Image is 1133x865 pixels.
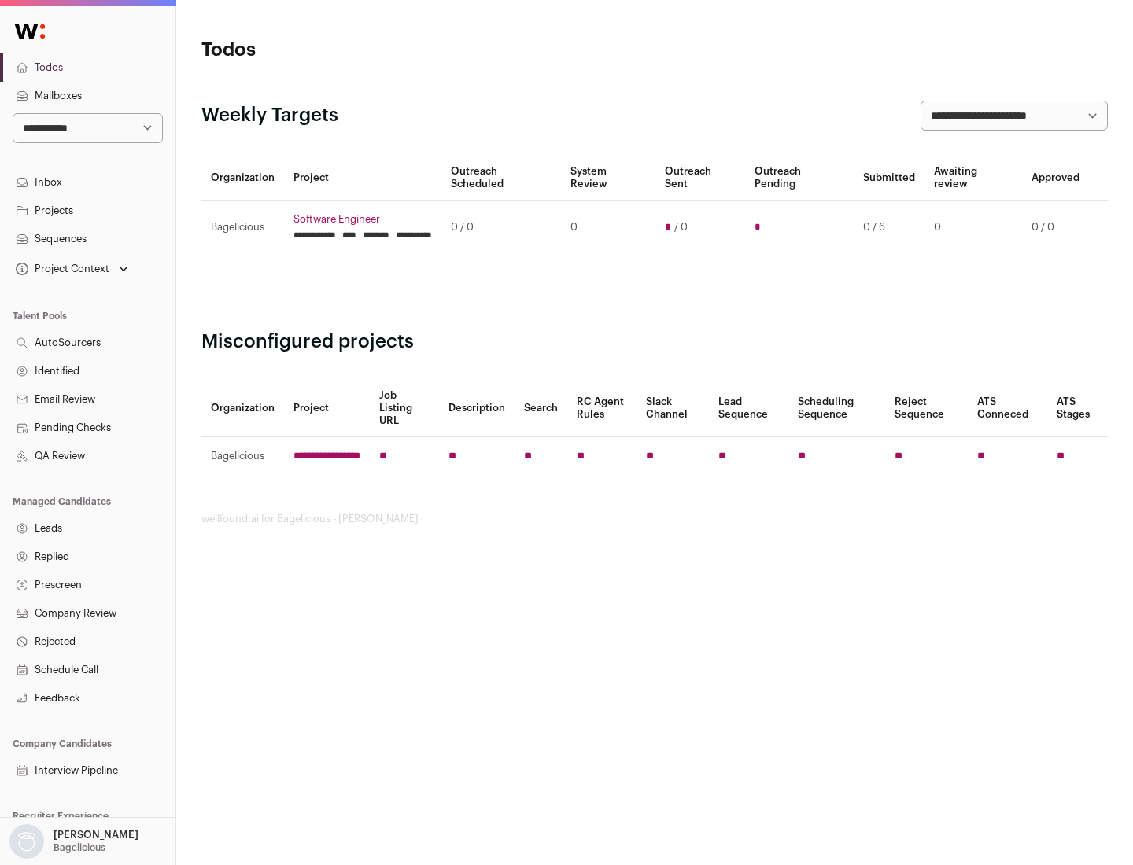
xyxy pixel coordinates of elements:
[284,156,441,201] th: Project
[201,513,1108,525] footer: wellfound:ai for Bagelicious - [PERSON_NAME]
[441,156,561,201] th: Outreach Scheduled
[924,201,1022,255] td: 0
[515,380,567,437] th: Search
[655,156,746,201] th: Outreach Sent
[54,841,105,854] p: Bagelicious
[788,380,885,437] th: Scheduling Sequence
[1022,201,1089,255] td: 0 / 0
[885,380,969,437] th: Reject Sequence
[6,16,54,47] img: Wellfound
[637,380,709,437] th: Slack Channel
[201,201,284,255] td: Bagelicious
[293,213,432,226] a: Software Engineer
[441,201,561,255] td: 0 / 0
[6,824,142,859] button: Open dropdown
[201,329,1108,355] h2: Misconfigured projects
[201,38,504,63] h1: Todos
[284,380,370,437] th: Project
[1047,380,1108,437] th: ATS Stages
[561,201,655,255] td: 0
[370,380,439,437] th: Job Listing URL
[968,380,1046,437] th: ATS Conneced
[709,380,788,437] th: Lead Sequence
[201,103,338,128] h2: Weekly Targets
[439,380,515,437] th: Description
[201,156,284,201] th: Organization
[13,263,109,275] div: Project Context
[745,156,853,201] th: Outreach Pending
[924,156,1022,201] th: Awaiting review
[674,221,688,234] span: / 0
[567,380,636,437] th: RC Agent Rules
[201,437,284,476] td: Bagelicious
[854,156,924,201] th: Submitted
[1022,156,1089,201] th: Approved
[561,156,655,201] th: System Review
[854,201,924,255] td: 0 / 6
[54,829,138,841] p: [PERSON_NAME]
[9,824,44,859] img: nopic.png
[13,258,131,280] button: Open dropdown
[201,380,284,437] th: Organization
